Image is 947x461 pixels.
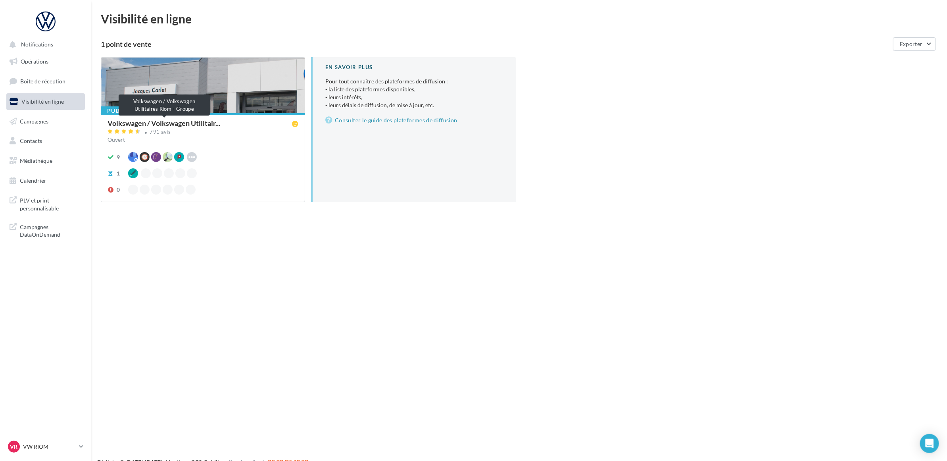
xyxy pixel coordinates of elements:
span: Volkswagen / Volkswagen Utilitair... [108,120,220,127]
a: Opérations [5,53,86,70]
div: Visibilité en ligne [101,13,937,25]
a: Boîte de réception [5,73,86,90]
span: Campagnes [20,118,48,124]
li: - la liste des plateformes disponibles, [325,85,503,93]
a: Campagnes DataOnDemand [5,218,86,242]
a: Calendrier [5,172,86,189]
span: Contacts [20,137,42,144]
span: Notifications [21,41,53,48]
span: Exporter [900,41,923,47]
div: 1 [117,170,120,177]
a: PLV et print personnalisable [5,192,86,215]
div: 791 avis [150,129,171,135]
div: 0 [117,186,120,194]
span: Calendrier [20,177,46,184]
a: Contacts [5,133,86,149]
span: PLV et print personnalisable [20,195,82,212]
div: Open Intercom Messenger [920,434,939,453]
p: VW RIOM [23,443,76,451]
a: Campagnes [5,113,86,130]
div: Volkswagen / Volkswagen Utilitaires Riom - Groupe [119,95,210,116]
span: Ouvert [108,136,125,143]
a: Visibilité en ligne [5,93,86,110]
span: Médiathèque [20,157,52,164]
p: Pour tout connaître des plateformes de diffusion : [325,77,503,109]
div: 9 [117,153,120,161]
span: Campagnes DataOnDemand [20,222,82,239]
a: Médiathèque [5,152,86,169]
span: Opérations [21,58,48,65]
li: - leurs intérêts, [325,93,503,101]
a: Consulter le guide des plateformes de diffusion [325,116,503,125]
div: 1 point de vente [101,41,890,48]
div: En savoir plus [325,64,503,71]
a: 791 avis [108,128,298,137]
span: Boîte de réception [20,78,65,85]
li: - leurs délais de diffusion, de mise à jour, etc. [325,101,503,109]
span: VR [10,443,18,451]
a: VR VW RIOM [6,439,85,454]
div: Publication en cours [101,106,189,115]
span: Visibilité en ligne [21,98,64,105]
button: Exporter [893,37,936,51]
